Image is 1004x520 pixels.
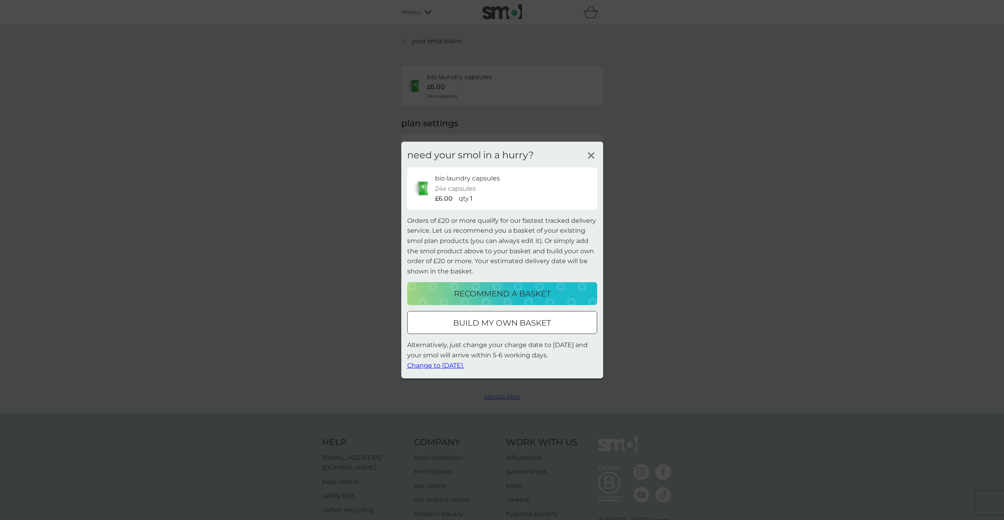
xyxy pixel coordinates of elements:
[454,287,550,300] p: recommend a basket
[470,194,473,204] p: 1
[407,361,464,369] span: Change to [DATE].
[435,184,476,194] p: 24x capsules
[407,216,597,277] p: Orders of £20 or more qualify for our fastest tracked delivery service. Let us recommend you a ba...
[407,340,597,370] p: Alternatively, just change your charge date to [DATE] and your smol will arrive within 5-6 workin...
[407,282,597,305] button: recommend a basket
[407,150,534,161] h3: need your smol in a hurry?
[453,317,551,329] p: build my own basket
[407,360,464,370] button: Change to [DATE].
[407,311,597,334] button: build my own basket
[459,194,469,204] p: qty
[435,173,500,184] p: bio laundry capsules
[435,194,453,204] p: £6.00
